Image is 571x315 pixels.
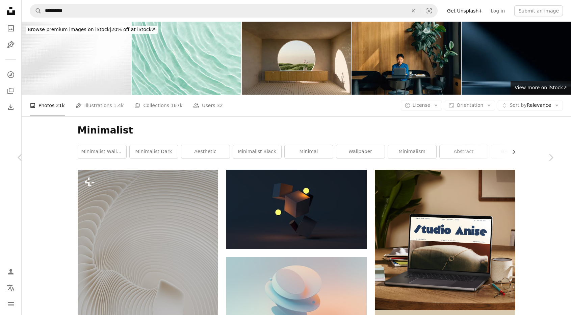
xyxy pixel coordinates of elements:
[78,124,515,137] h1: Minimalist
[375,170,515,310] img: file-1705123271268-c3eaf6a79b21image
[217,102,223,109] span: 32
[487,5,509,16] a: Log in
[336,145,385,159] a: wallpaper
[4,100,18,114] a: Download History
[421,4,437,17] button: Visual search
[4,297,18,311] button: Menu
[233,145,281,159] a: minimalist black
[76,95,124,116] a: Illustrations 1.4k
[510,102,526,108] span: Sort by
[443,5,487,16] a: Get Unsplash+
[498,100,563,111] button: Sort byRelevance
[22,22,131,95] img: White Gray Wave Pixelated Pattern Abstract Ombre Silver Background Pixel Spotlight Wrinkled Blank...
[226,170,367,249] img: brown cardboard box with yellow light
[285,145,333,159] a: minimal
[30,4,438,18] form: Find visuals sitewide
[508,145,515,159] button: scroll list to the right
[4,38,18,51] a: Illustrations
[30,4,42,17] button: Search Unsplash
[28,27,111,32] span: Browse premium images on iStock |
[413,102,431,108] span: License
[242,22,351,95] img: Minimalist Beige Interior with Circular Window
[530,125,571,190] a: Next
[462,22,571,95] img: Dark abstract background studio interior room with light and shadow. Minimal luxury product stage...
[511,81,571,95] a: View more on iStock↗
[193,95,223,116] a: Users 32
[226,293,367,299] a: blue and white round illustration
[491,145,540,159] a: background
[113,102,124,109] span: 1.4k
[440,145,488,159] a: abstract
[78,145,126,159] a: minimalist wallpaper
[78,272,218,278] a: a white circular object with a white background
[4,84,18,98] a: Collections
[132,22,241,95] img: Close up view of sunlit water surface with gentle ripples with light reflections. Crystal clear w...
[181,145,230,159] a: aesthetic
[401,100,442,111] button: License
[4,265,18,278] a: Log in / Sign up
[26,26,158,34] div: 20% off at iStock ↗
[4,281,18,295] button: Language
[514,5,563,16] button: Submit an image
[388,145,436,159] a: minimalism
[4,22,18,35] a: Photos
[457,102,483,108] span: Orientation
[352,22,461,95] img: Man Working on Laptop in Modern Minimalist Workspace
[515,85,567,90] span: View more on iStock ↗
[445,100,495,111] button: Orientation
[22,22,162,38] a: Browse premium images on iStock|20% off at iStock↗
[4,68,18,81] a: Explore
[134,95,182,116] a: Collections 167k
[510,102,551,109] span: Relevance
[130,145,178,159] a: minimalist dark
[406,4,421,17] button: Clear
[171,102,182,109] span: 167k
[226,206,367,212] a: brown cardboard box with yellow light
